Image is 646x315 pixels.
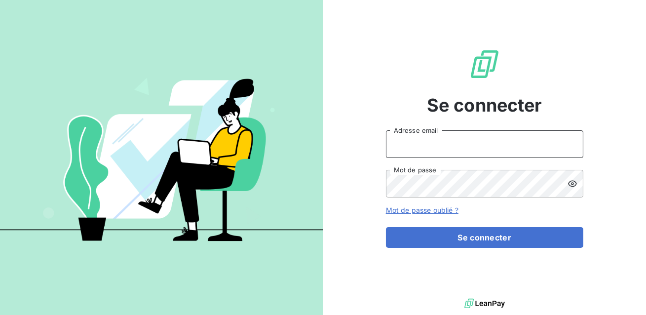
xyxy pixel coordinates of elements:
span: Se connecter [427,92,542,118]
input: placeholder [386,130,583,158]
a: Mot de passe oublié ? [386,206,458,214]
button: Se connecter [386,227,583,248]
img: logo [464,296,505,311]
img: Logo LeanPay [469,48,500,80]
